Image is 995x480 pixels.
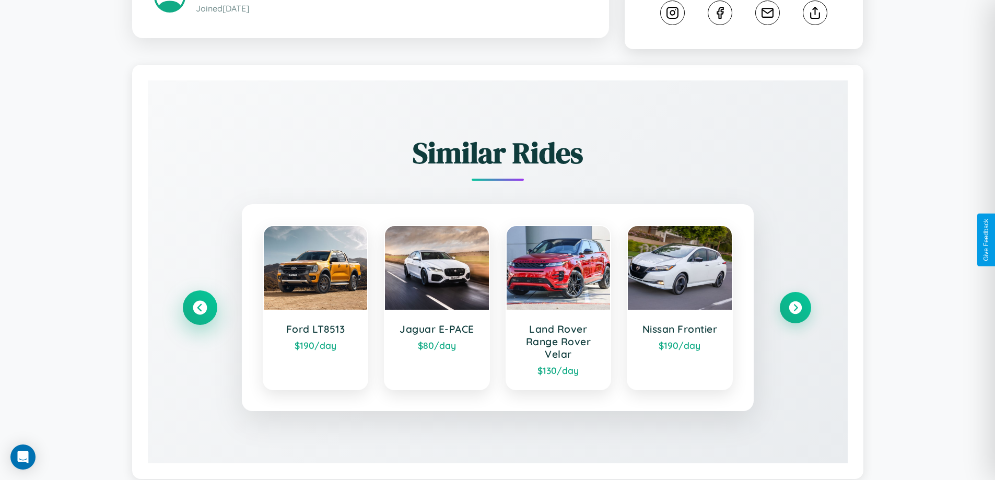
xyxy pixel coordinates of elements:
[274,323,357,335] h3: Ford LT8513
[638,339,721,351] div: $ 190 /day
[274,339,357,351] div: $ 190 /day
[395,339,478,351] div: $ 80 /day
[982,219,990,261] div: Give Feedback
[638,323,721,335] h3: Nissan Frontier
[10,444,36,470] div: Open Intercom Messenger
[506,225,612,390] a: Land Rover Range Rover Velar$130/day
[384,225,490,390] a: Jaguar E-PACE$80/day
[517,323,600,360] h3: Land Rover Range Rover Velar
[263,225,369,390] a: Ford LT8513$190/day
[627,225,733,390] a: Nissan Frontier$190/day
[196,1,587,16] p: Joined [DATE]
[184,133,811,173] h2: Similar Rides
[395,323,478,335] h3: Jaguar E-PACE
[517,365,600,376] div: $ 130 /day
